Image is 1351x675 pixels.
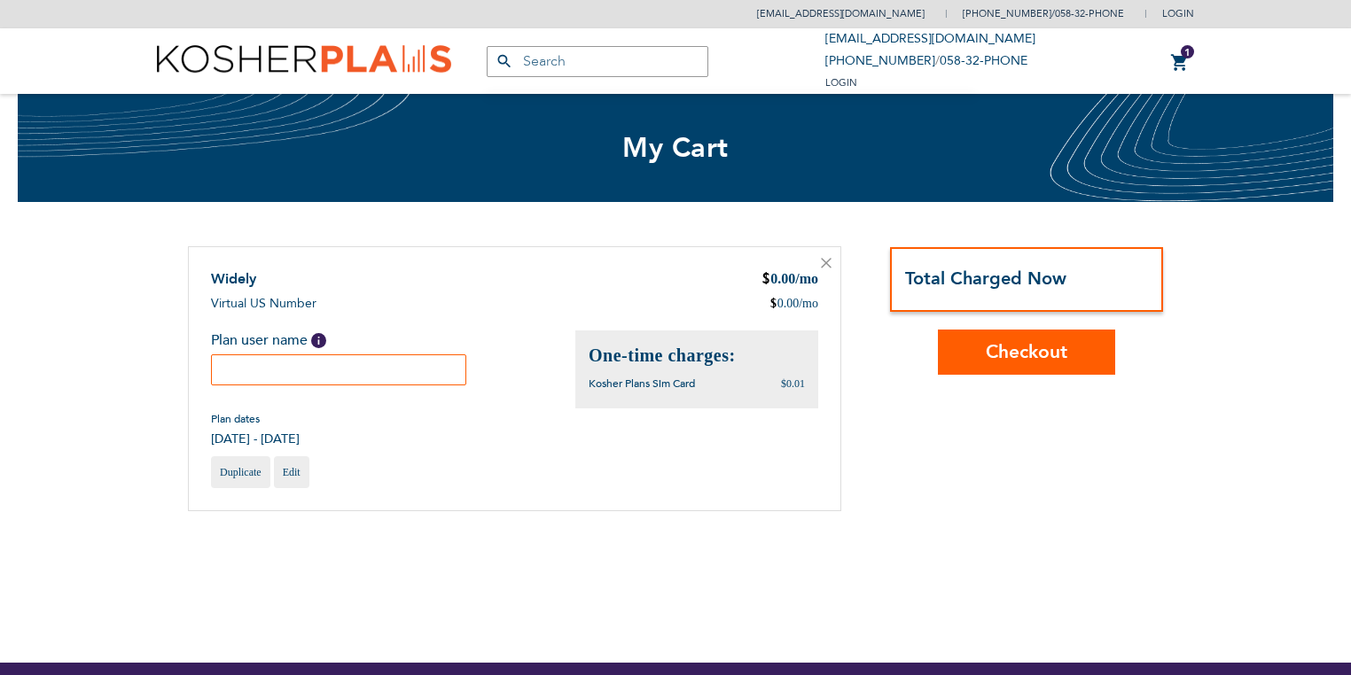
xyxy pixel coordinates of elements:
span: $ [761,270,770,291]
span: $ [769,295,777,313]
a: Widely [211,269,256,289]
button: Checkout [938,330,1115,375]
img: Kosher Plans [157,45,451,78]
a: [PHONE_NUMBER] [825,52,935,69]
input: Search [487,46,708,77]
a: [PHONE_NUMBER] [963,7,1051,20]
span: $0.01 [781,377,805,390]
span: Checkout [986,339,1067,365]
span: /mo [795,271,818,286]
span: Login [825,76,857,89]
a: Duplicate [211,456,270,488]
div: 0.00 [769,295,818,313]
a: [EMAIL_ADDRESS][DOMAIN_NAME] [757,7,925,20]
span: My Cart [622,129,729,167]
a: Edit [274,456,309,488]
span: Edit [283,466,301,478]
span: [DATE] - [DATE] [211,431,300,447]
span: Virtual US Number [211,295,316,312]
a: 058-32-PHONE [1055,7,1124,20]
span: Plan dates [211,412,300,426]
div: 0.00 [761,269,818,291]
a: [EMAIL_ADDRESS][DOMAIN_NAME] [825,30,1035,47]
span: /mo [799,295,818,313]
a: 1 [1170,52,1190,74]
li: / [825,50,1035,73]
span: 1 [1184,45,1191,59]
span: Kosher Plans Sim Card [589,376,695,391]
li: / [945,1,1124,27]
span: Help [311,333,326,348]
span: Duplicate [220,466,262,478]
span: Plan user name [211,330,308,350]
h2: One-time charges: [589,344,805,368]
span: Login [1162,7,1194,20]
strong: Total Charged Now [905,267,1066,291]
a: 058-32-PHONE [940,52,1027,69]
